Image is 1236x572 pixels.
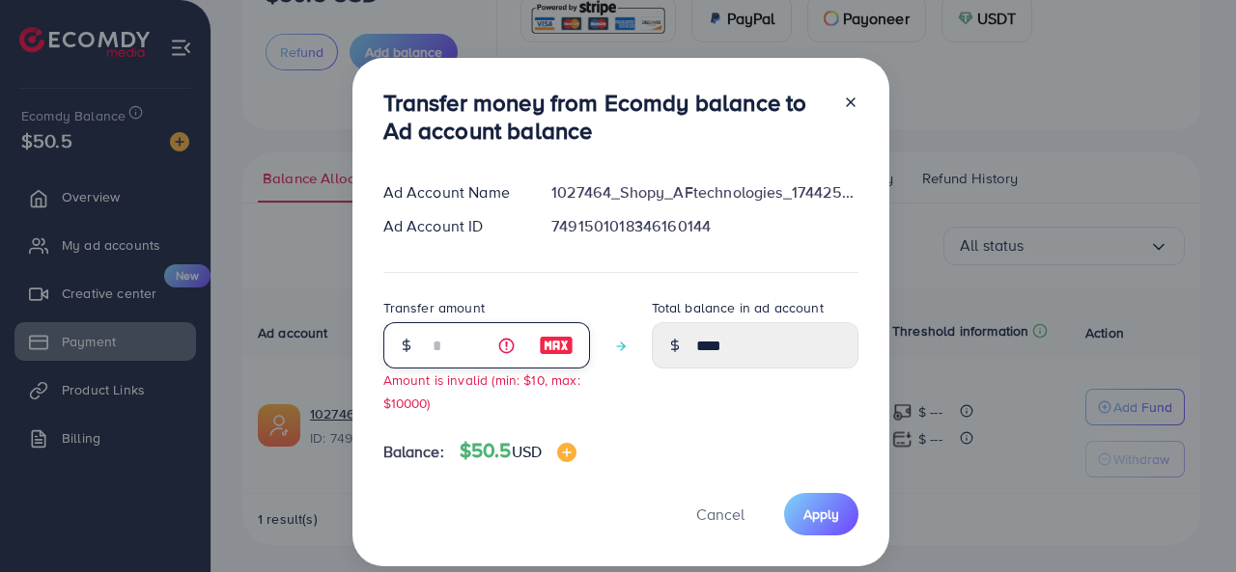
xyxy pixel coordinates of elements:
[383,370,580,411] small: Amount is invalid (min: $10, max: $10000)
[557,443,576,462] img: image
[803,504,839,524] span: Apply
[368,215,537,237] div: Ad Account ID
[539,334,574,357] img: image
[672,493,769,534] button: Cancel
[536,215,873,237] div: 7491501018346160144
[383,298,485,317] label: Transfer amount
[383,89,828,145] h3: Transfer money from Ecomdy balance to Ad account balance
[696,504,744,525] span: Cancel
[368,181,537,204] div: Ad Account Name
[512,441,542,462] span: USD
[784,493,858,534] button: Apply
[383,441,444,463] span: Balance:
[536,181,873,204] div: 1027464_Shopy_AFtechnologies_1744251005579
[652,298,824,317] label: Total balance in ad account
[1154,485,1222,558] iframe: Chat
[460,439,576,463] h4: $50.5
